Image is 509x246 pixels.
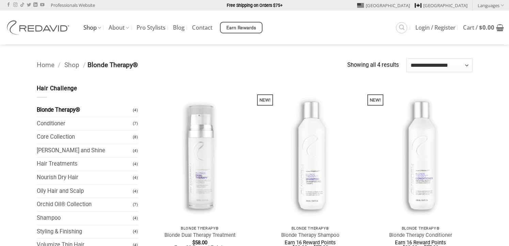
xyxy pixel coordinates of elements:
p: Showing all 4 results [347,61,399,70]
a: Blonde Therapy® [37,104,133,117]
a: Shop [64,61,79,69]
a: Blonde Therapy Shampoo [281,232,339,239]
span: Hair Challenge [37,85,78,92]
span: $ [192,240,195,246]
a: [PERSON_NAME] and Shine [37,144,133,157]
img: REDAVID Blonde Therapy Conditioner for Blonde and Highlightened Hair [369,84,473,222]
a: Conditioner [37,117,133,130]
bdi: 58.00 [192,240,207,246]
span: $ [479,24,482,31]
img: REDAVID Blonde Dual Therapy for Blonde and Highlighted Hair [148,84,252,222]
a: Shop [83,21,101,34]
span: Earn 16 Reward Points [285,240,336,246]
a: Follow on Twitter [27,3,31,7]
a: [GEOGRAPHIC_DATA] [415,0,467,11]
a: Core Collection [37,130,133,144]
a: Blog [173,21,185,34]
span: (4) [133,185,138,197]
a: Follow on Facebook [6,3,11,7]
a: Languages [478,0,504,10]
span: Login / Register [415,25,456,30]
span: (7) [133,118,138,129]
a: Follow on LinkedIn [33,3,37,7]
a: Home [37,61,54,69]
span: Cart / [463,25,494,30]
p: Blonde Therapy® [152,226,249,231]
span: Earn 16 Reward Points [395,240,446,246]
a: Contact [192,21,212,34]
a: About [109,21,129,34]
a: Shampoo [37,212,133,225]
a: Blonde Therapy Conditioner [389,232,452,239]
a: [GEOGRAPHIC_DATA] [357,0,410,11]
a: Earn Rewards [220,22,263,33]
span: / [58,61,61,69]
a: Blonde Dual Therapy Treatment [164,232,236,239]
span: (4) [133,104,138,116]
a: Styling & Finishing [37,225,133,239]
p: Blonde Therapy® [372,226,469,231]
nav: Breadcrumb [37,60,348,71]
a: View cart [463,20,504,35]
span: (4) [133,226,138,237]
a: Hair Treatments [37,157,133,171]
a: Follow on YouTube [40,3,44,7]
span: (4) [133,145,138,157]
a: Orchid Oil® Collection [37,198,133,211]
img: REDAVID Blonde Therapy Shampoo for Blonde and Highlightened Hair [258,84,362,222]
a: Search [396,22,407,33]
span: (4) [133,212,138,224]
strong: Free Shipping on Orders $75+ [227,3,283,8]
span: (8) [133,131,138,143]
a: Pro Stylists [137,21,165,34]
span: (4) [133,172,138,184]
span: / [83,61,86,69]
a: Login / Register [415,21,456,34]
p: Blonde Therapy® [262,226,359,231]
bdi: 0.00 [479,24,494,31]
span: Earn Rewards [226,24,256,32]
a: Nourish Dry Hair [37,171,133,184]
a: Follow on Instagram [13,3,17,7]
img: REDAVID Salon Products | United States [5,20,73,35]
span: (7) [133,199,138,211]
a: Oily Hair and Scalp [37,185,133,198]
span: (4) [133,158,138,170]
select: Shop order [406,58,473,72]
a: Follow on TikTok [20,3,24,7]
